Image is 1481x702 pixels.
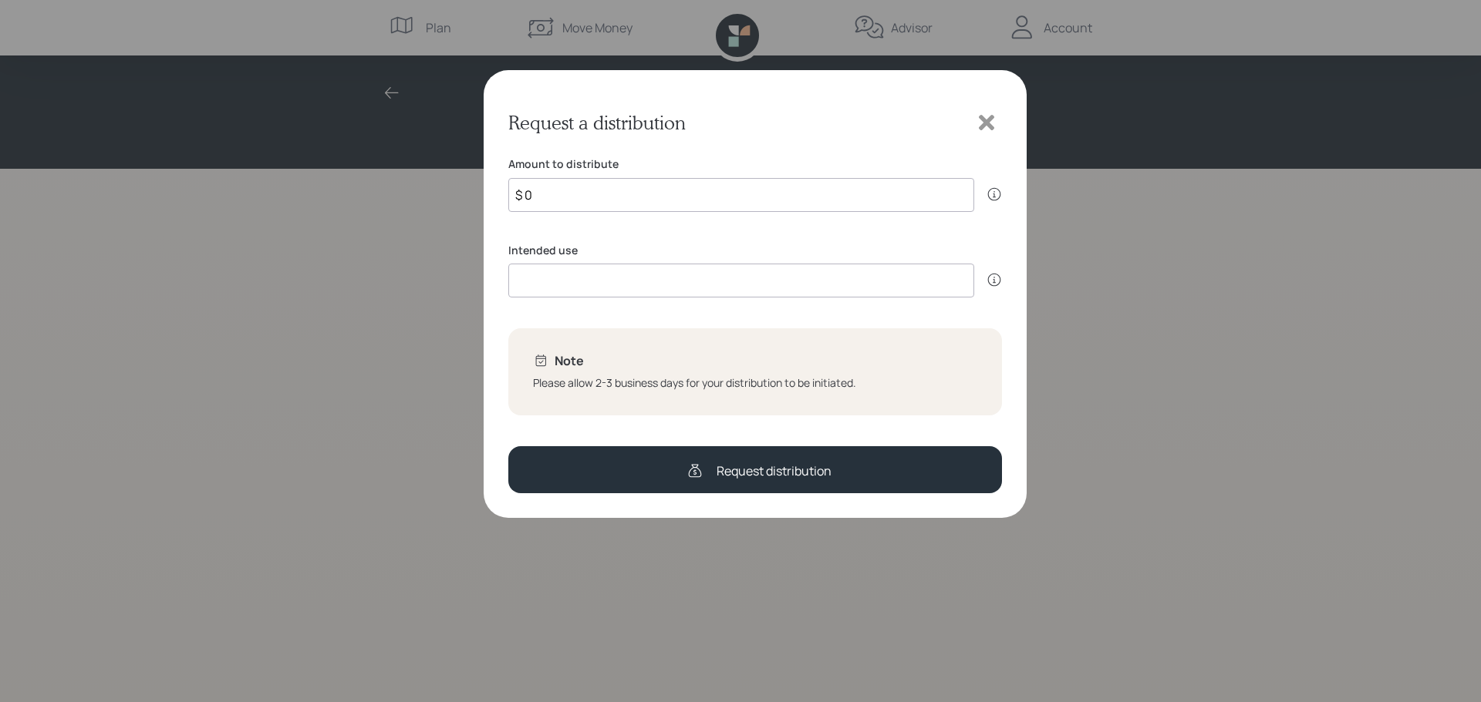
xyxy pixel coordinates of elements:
[555,354,584,368] h5: Note
[508,243,1002,258] label: Intended use
[717,462,832,480] div: Request distribution
[508,446,1002,493] button: Request distribution
[508,156,1002,172] label: Amount to distribute
[533,375,977,391] div: Please allow 2-3 business days for your distribution to be initiated.
[508,112,686,134] h3: Request a distribution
